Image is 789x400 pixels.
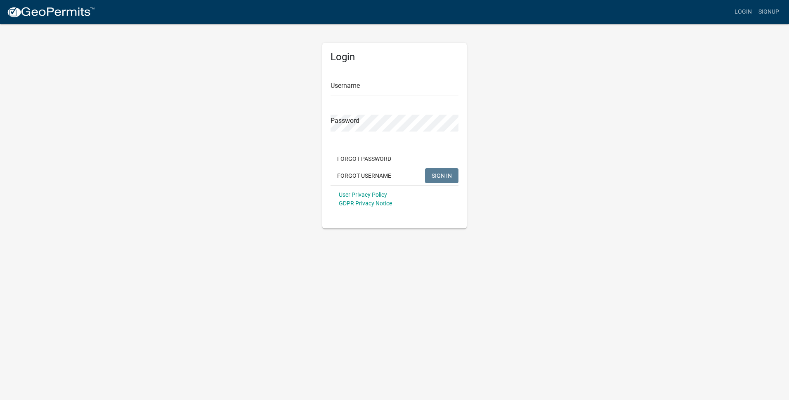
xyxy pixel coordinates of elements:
a: Login [731,4,755,20]
a: User Privacy Policy [339,191,387,198]
a: Signup [755,4,782,20]
h5: Login [331,51,458,63]
button: Forgot Password [331,151,398,166]
a: GDPR Privacy Notice [339,200,392,207]
span: SIGN IN [432,172,452,179]
button: SIGN IN [425,168,458,183]
button: Forgot Username [331,168,398,183]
